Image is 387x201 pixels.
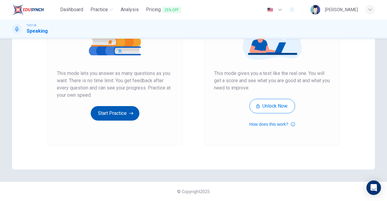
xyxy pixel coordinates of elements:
[12,4,44,16] img: EduSynch logo
[27,28,48,35] h1: Speaking
[27,23,36,28] span: TOEFL®
[88,4,116,15] button: Practice
[214,70,330,92] span: This mode gives you a test like the real one. You will get a score and see what you are good at a...
[266,8,274,12] img: en
[366,180,381,195] div: Open Intercom Messenger
[90,6,108,13] span: Practice
[162,7,181,13] span: 25% OFF
[177,189,210,194] span: © Copyright 2025
[12,4,58,16] a: EduSynch logo
[249,121,295,128] button: How does this work?
[58,4,86,15] button: Dashboard
[325,6,358,13] div: [PERSON_NAME]
[144,4,184,15] button: Pricing25% OFF
[57,70,173,99] span: This mode lets you answer as many questions as you want. There is no time limit. You get feedback...
[249,99,295,113] button: Unlock Now
[118,4,141,15] button: Analysis
[311,5,320,15] img: Profile picture
[60,6,83,13] span: Dashboard
[146,6,181,14] span: Pricing
[121,6,139,13] span: Analysis
[91,106,139,121] button: Start Practice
